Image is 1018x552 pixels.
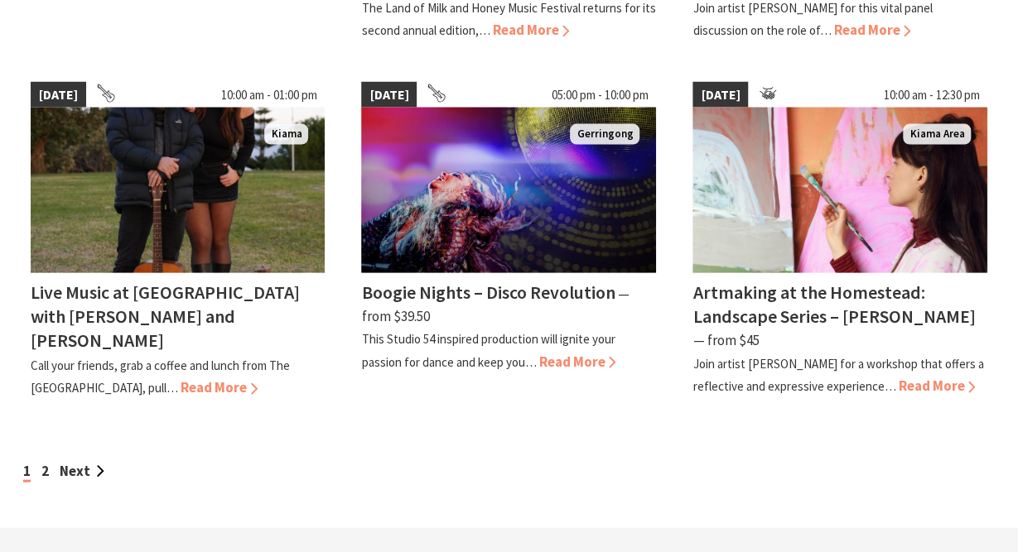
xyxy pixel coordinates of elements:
span: 10:00 am - 01:00 pm [212,82,325,108]
span: 1 [23,462,31,482]
span: Read More [898,377,975,395]
a: [DATE] 10:00 am - 12:30 pm Artist holds paint brush whilst standing with several artworks behind ... [692,82,987,400]
a: Next [60,462,104,480]
h4: Live Music at [GEOGRAPHIC_DATA] with [PERSON_NAME] and [PERSON_NAME] [31,281,300,352]
span: Gerringong [570,124,639,145]
h4: Boogie Nights – Disco Revolution [361,281,615,304]
p: Join artist [PERSON_NAME] for a workshop that offers a reflective and expressive experience… [692,356,983,394]
span: Read More [833,21,910,39]
a: [DATE] 05:00 pm - 10:00 pm Boogie Nights Gerringong Boogie Nights – Disco Revolution ⁠— from $39.... [361,82,656,400]
span: 05:00 pm - 10:00 pm [543,82,656,108]
img: Artist holds paint brush whilst standing with several artworks behind her [692,108,987,273]
span: Kiama Area [903,124,971,145]
h4: Artmaking at the Homestead: Landscape Series – [PERSON_NAME] [692,281,975,328]
span: Read More [492,21,569,39]
img: Em & Ron [31,108,326,273]
a: [DATE] 10:00 am - 01:00 pm Em & Ron Kiama Live Music at [GEOGRAPHIC_DATA] with [PERSON_NAME] and ... [31,82,326,400]
span: [DATE] [31,82,86,108]
p: This Studio 54 inspired production will ignite your passion for dance and keep you… [361,331,615,369]
p: Call your friends, grab a coffee and lunch from The [GEOGRAPHIC_DATA], pull… [31,358,290,396]
span: [DATE] [692,82,748,108]
span: Read More [538,353,615,371]
span: [DATE] [361,82,417,108]
span: ⁠— from $45 [692,331,759,349]
a: 2 [41,462,49,480]
span: 10:00 am - 12:30 pm [875,82,987,108]
img: Boogie Nights [361,108,656,273]
span: Read More [181,378,258,396]
span: Kiama [264,124,308,145]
